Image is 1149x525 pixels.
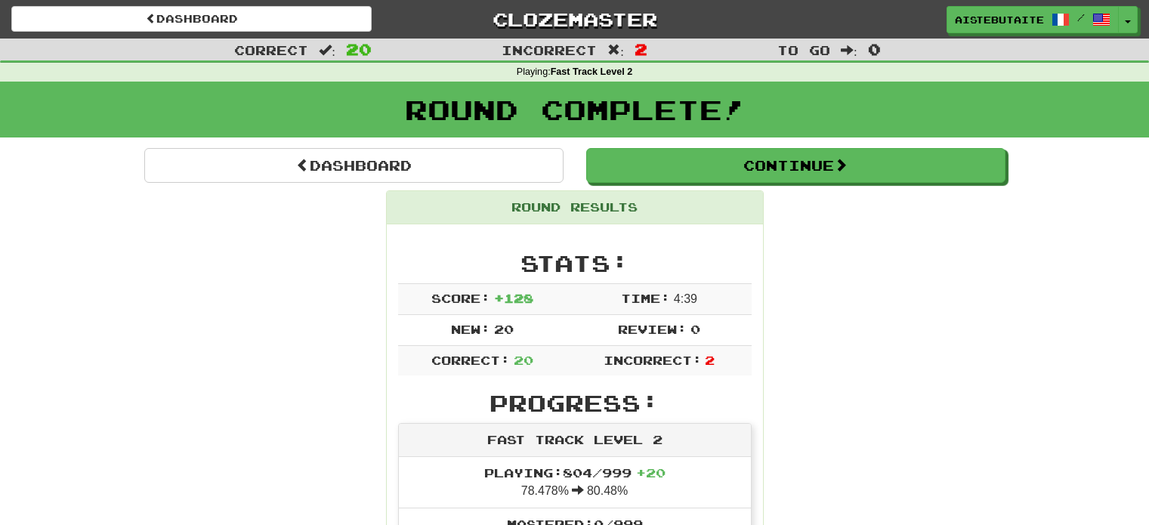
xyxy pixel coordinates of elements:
[1077,12,1085,23] span: /
[398,391,752,415] h2: Progress:
[399,424,751,457] div: Fast Track Level 2
[431,291,490,305] span: Score:
[431,353,510,367] span: Correct:
[484,465,666,480] span: Playing: 804 / 999
[494,291,533,305] span: + 128
[841,44,857,57] span: :
[234,42,308,57] span: Correct
[690,322,700,336] span: 0
[705,353,715,367] span: 2
[586,148,1005,183] button: Continue
[502,42,597,57] span: Incorrect
[618,322,687,336] span: Review:
[551,66,633,77] strong: Fast Track Level 2
[319,44,335,57] span: :
[635,40,647,58] span: 2
[604,353,702,367] span: Incorrect:
[394,6,755,32] a: Clozemaster
[5,94,1144,125] h1: Round Complete!
[636,465,666,480] span: + 20
[955,13,1044,26] span: AisteButaite
[621,291,670,305] span: Time:
[514,353,533,367] span: 20
[777,42,830,57] span: To go
[399,457,751,508] li: 78.478% 80.48%
[11,6,372,32] a: Dashboard
[868,40,881,58] span: 0
[398,251,752,276] h2: Stats:
[947,6,1119,33] a: AisteButaite /
[387,191,763,224] div: Round Results
[346,40,372,58] span: 20
[144,148,564,183] a: Dashboard
[494,322,514,336] span: 20
[451,322,490,336] span: New:
[674,292,697,305] span: 4 : 39
[607,44,624,57] span: :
